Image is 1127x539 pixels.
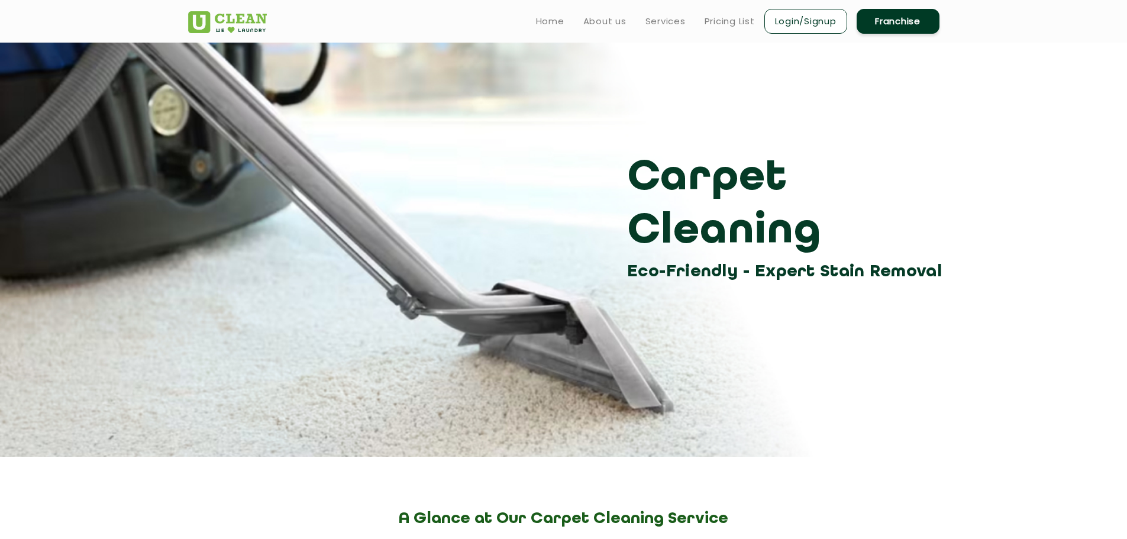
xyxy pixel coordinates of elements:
[188,11,267,33] img: UClean Laundry and Dry Cleaning
[627,259,948,285] h3: Eco-Friendly - Expert Stain Removal
[857,9,939,34] a: Franchise
[627,152,948,259] h3: Carpet Cleaning
[536,14,564,28] a: Home
[583,14,627,28] a: About us
[645,14,686,28] a: Services
[705,14,755,28] a: Pricing List
[764,9,847,34] a: Login/Signup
